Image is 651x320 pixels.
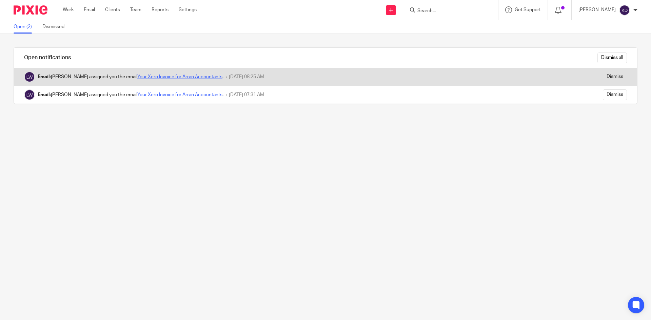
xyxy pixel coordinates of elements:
[84,6,95,13] a: Email
[38,92,51,97] b: Email:
[130,6,141,13] a: Team
[137,74,222,79] a: Your Xero Invoice for Arran Accountants
[24,54,71,61] h1: Open notifications
[38,73,223,80] div: [PERSON_NAME] assigned you the email .
[14,20,37,34] a: Open (2)
[105,6,120,13] a: Clients
[619,5,630,16] img: svg%3E
[603,89,627,100] input: Dismiss
[42,20,70,34] a: Dismissed
[24,71,35,82] img: Lorna Wyllie
[597,52,627,63] input: Dismiss all
[578,6,616,13] p: [PERSON_NAME]
[14,5,47,15] img: Pixie
[417,8,478,14] input: Search
[229,74,264,79] span: [DATE] 08:25 AM
[24,89,35,100] img: Lorna Wyllie
[63,6,74,13] a: Work
[229,92,264,97] span: [DATE] 07:31 AM
[603,71,627,82] input: Dismiss
[38,91,223,98] div: [PERSON_NAME] assigned you the email .
[179,6,197,13] a: Settings
[152,6,169,13] a: Reports
[137,92,222,97] a: Your Xero Invoice for Arran Accountants
[515,7,541,12] span: Get Support
[38,74,51,79] b: Email:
